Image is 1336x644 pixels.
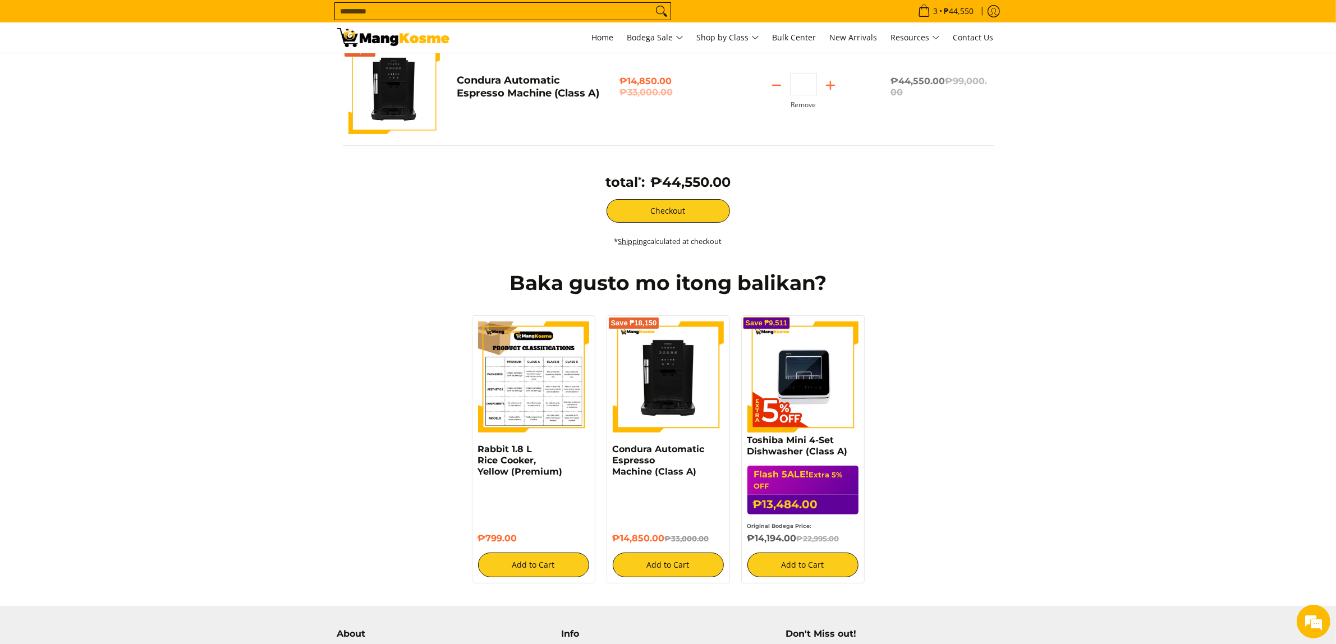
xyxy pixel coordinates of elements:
[651,174,731,190] span: ₱44,550.00
[478,321,589,433] img: Rabbit 1.8 L Rice Cooker, Yellow (Premium) - 0
[746,320,788,326] span: Save ₱9,511
[773,32,816,43] span: Bulk Center
[791,101,816,109] button: Remove
[747,495,858,514] h6: ₱13,484.00
[691,22,765,53] a: Shop by Class
[817,76,844,94] button: Add
[747,523,812,529] small: Original Bodega Price:
[607,199,730,223] button: Checkout
[932,7,940,15] span: 3
[948,22,999,53] a: Contact Us
[747,321,858,433] img: Toshiba Mini 4-Set Dishwasher (Class A)
[890,76,987,98] span: ₱44,550.00
[627,31,683,45] span: Bodega Sale
[337,28,449,47] img: Your Shopping Cart | Mang Kosme
[611,320,657,326] span: Save ₱18,150
[478,444,563,477] a: Rabbit 1.8 L Rice Cooker, Yellow (Premium)
[613,321,724,433] img: Condura Automatic Espresso Machine (Class A)
[586,22,619,53] a: Home
[592,32,614,43] span: Home
[614,236,722,246] small: * calculated at checkout
[763,76,790,94] button: Subtract
[618,236,648,246] a: Shipping
[747,533,858,544] h6: ₱14,194.00
[337,270,999,296] h2: Baka gusto mo itong balikan?
[747,553,858,577] button: Add to Cart
[830,32,878,43] span: New Arrivals
[747,435,848,457] a: Toshiba Mini 4-Set Dishwasher (Class A)
[461,22,999,53] nav: Main Menu
[786,628,999,640] h4: Don't Miss out!
[348,43,440,134] img: Default Title Condura Automatic Espresso Machine (Class A)
[613,444,705,477] a: Condura Automatic Espresso Machine (Class A)
[824,22,883,53] a: New Arrivals
[337,628,550,640] h4: About
[885,22,945,53] a: Resources
[767,22,822,53] a: Bulk Center
[478,533,589,544] h6: ₱799.00
[653,3,671,20] button: Search
[622,22,689,53] a: Bodega Sale
[797,534,839,543] del: ₱22,995.00
[953,32,994,43] span: Contact Us
[697,31,759,45] span: Shop by Class
[613,533,724,544] h6: ₱14,850.00
[606,174,645,191] h3: total :
[915,5,977,17] span: •
[478,553,589,577] button: Add to Cart
[613,553,724,577] button: Add to Cart
[457,74,599,99] a: Condura Automatic Espresso Machine (Class A)
[619,76,717,98] span: ₱14,850.00
[891,31,940,45] span: Resources
[347,41,374,54] span: Save ₱54,450
[890,76,987,98] del: ₱99,000.00
[619,87,717,98] del: ₱33,000.00
[943,7,976,15] span: ₱44,550
[665,534,709,543] del: ₱33,000.00
[562,628,775,640] h4: Info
